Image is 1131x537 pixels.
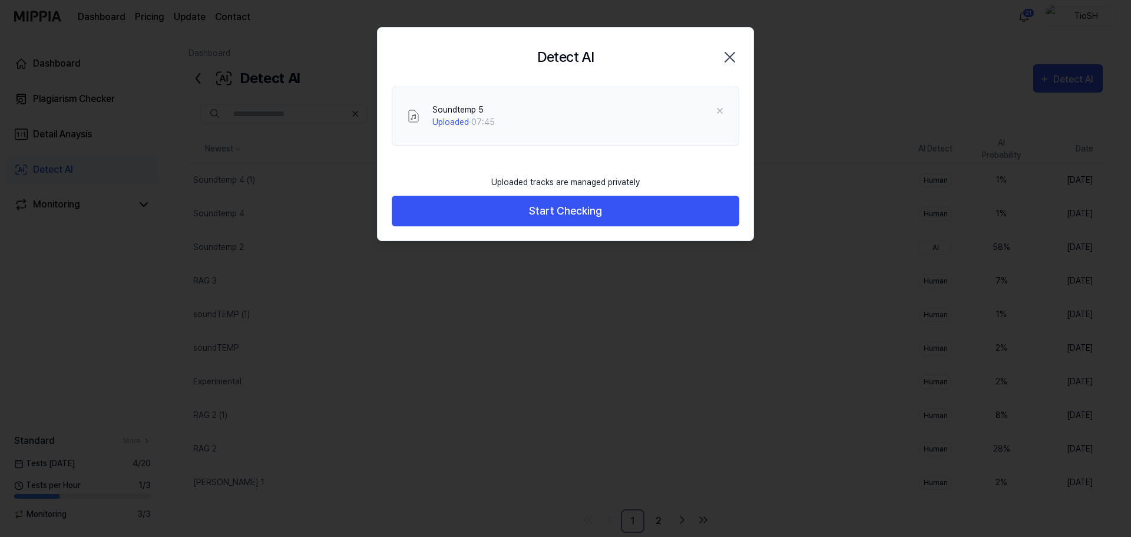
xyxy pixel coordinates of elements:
img: File Select [406,109,421,123]
div: Uploaded tracks are managed privately [484,169,647,196]
span: Uploaded [432,117,469,127]
div: Soundtemp 5 [432,104,495,116]
h2: Detect AI [537,47,594,68]
button: Start Checking [392,196,739,227]
div: · 07:45 [432,116,495,129]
